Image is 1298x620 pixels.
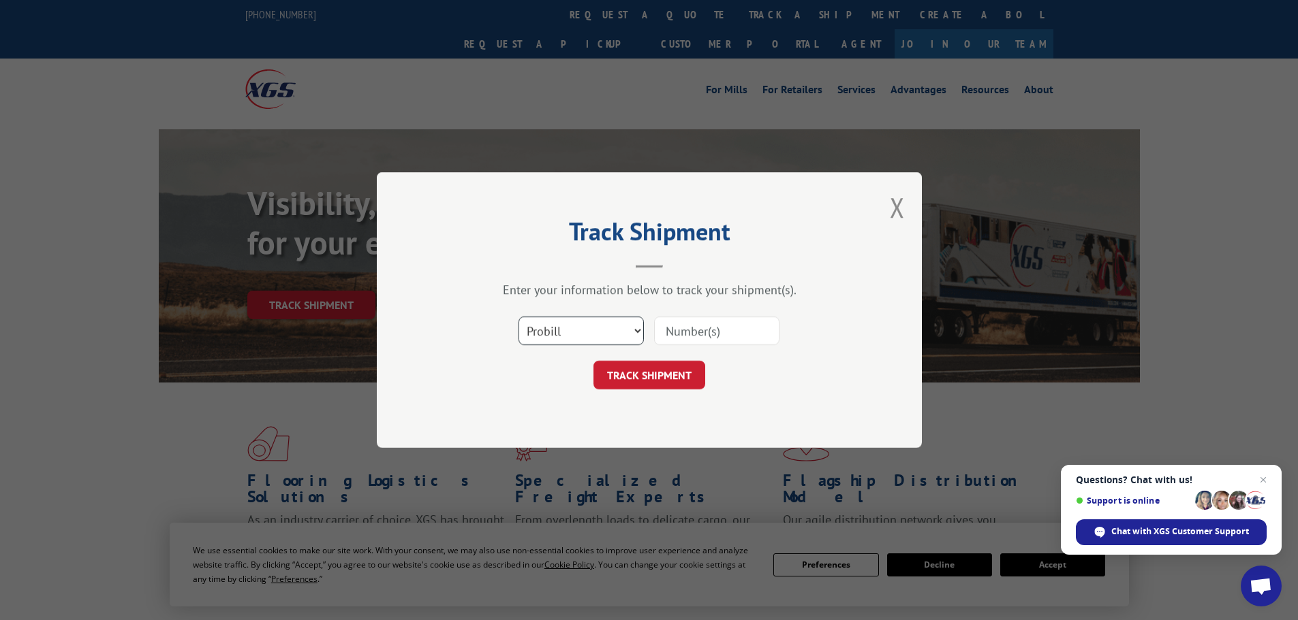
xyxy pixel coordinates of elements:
[654,316,779,345] input: Number(s)
[445,222,854,248] h2: Track Shipment
[593,361,705,389] button: TRACK SHIPMENT
[1241,566,1282,606] div: Open chat
[1076,495,1190,506] span: Support is online
[1076,519,1267,545] div: Chat with XGS Customer Support
[890,189,905,225] button: Close modal
[1076,474,1267,485] span: Questions? Chat with us!
[1111,525,1249,538] span: Chat with XGS Customer Support
[445,282,854,297] div: Enter your information below to track your shipment(s).
[1255,472,1271,488] span: Close chat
